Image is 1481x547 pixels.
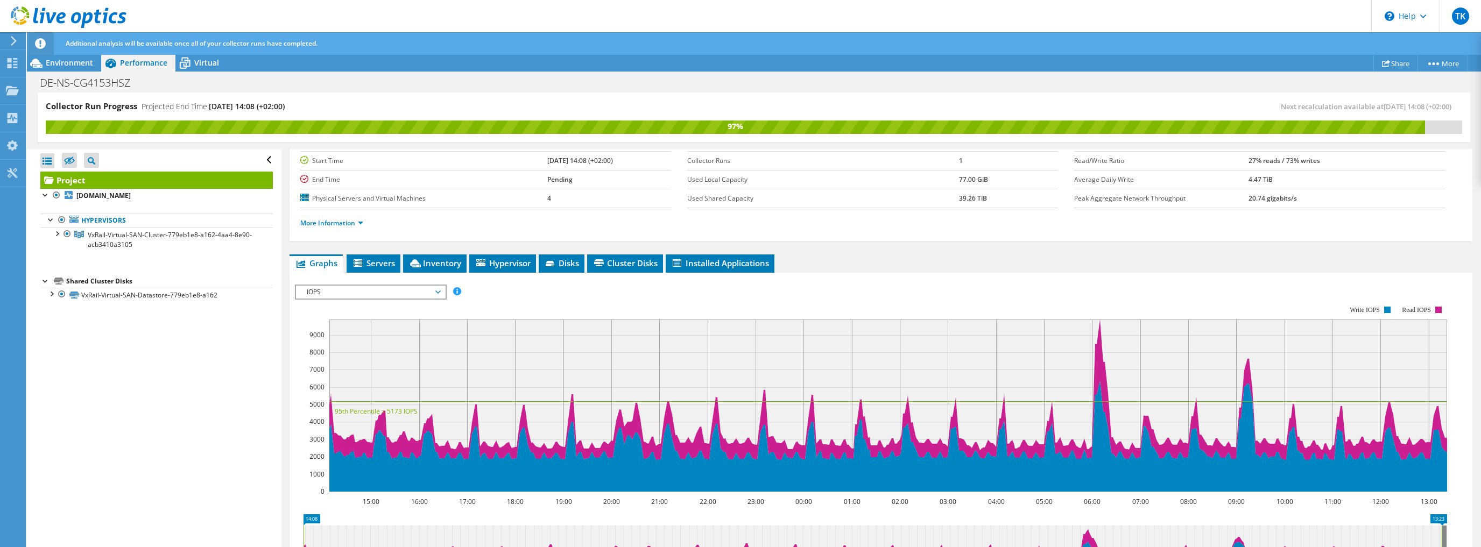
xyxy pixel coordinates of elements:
text: 6000 [309,382,325,392]
span: Installed Applications [671,258,769,268]
text: 21:00 [651,497,667,506]
text: 00:00 [795,497,812,506]
label: Used Shared Capacity [687,193,959,204]
b: 1 [959,156,963,165]
text: Read IOPS [1402,306,1431,314]
a: VxRail-Virtual-SAN-Cluster-779eb1e8-a162-4aa4-8e90-acb3410a3105 [40,228,273,251]
label: Physical Servers and Virtual Machines [300,193,547,204]
text: 17:00 [459,497,475,506]
b: Pending [547,175,573,184]
text: 9000 [309,330,325,339]
text: 16:00 [411,497,427,506]
b: 20.74 gigabits/s [1249,194,1297,203]
span: Next recalculation available at [1281,102,1457,111]
label: Read/Write Ratio [1074,155,1249,166]
text: 03:00 [939,497,956,506]
text: 0 [321,487,325,496]
span: [DATE] 14:08 (+02:00) [1384,102,1451,111]
text: Write IOPS [1350,306,1380,314]
b: 77.00 GiB [959,175,988,184]
span: VxRail-Virtual-SAN-Cluster-779eb1e8-a162-4aa4-8e90-acb3410a3105 [88,230,252,249]
a: More [1417,55,1468,72]
text: 18:00 [506,497,523,506]
text: 11:00 [1324,497,1341,506]
span: Virtual [194,58,219,68]
span: Inventory [408,258,461,268]
text: 5000 [309,400,325,409]
text: 01:00 [843,497,860,506]
span: Cluster Disks [593,258,658,268]
span: IOPS [301,286,440,299]
text: 04:00 [988,497,1004,506]
h1: DE-NS-CG4153HSZ [35,77,147,89]
a: [DOMAIN_NAME] [40,189,273,203]
label: Used Local Capacity [687,174,959,185]
text: 10:00 [1276,497,1293,506]
text: 09:00 [1228,497,1244,506]
label: End Time [300,174,547,185]
text: 23:00 [747,497,764,506]
a: More Information [300,218,363,228]
text: 4000 [309,417,325,426]
span: [DATE] 14:08 (+02:00) [209,101,285,111]
text: 7000 [309,365,325,374]
b: [DATE] 14:08 (+02:00) [547,156,613,165]
label: Average Daily Write [1074,174,1249,185]
label: Start Time [300,155,547,166]
text: 15:00 [362,497,379,506]
text: 06:00 [1083,497,1100,506]
text: 8000 [309,347,325,357]
div: 97% [46,120,1425,132]
text: 12:00 [1372,497,1388,506]
a: Project [40,172,273,189]
span: Performance [120,58,167,68]
text: 95th Percentile = 5173 IOPS [335,407,418,416]
label: Collector Runs [687,155,959,166]
span: Additional analysis will be available once all of your collector runs have completed. [66,39,318,48]
text: 07:00 [1132,497,1148,506]
span: Graphs [295,258,337,268]
text: 13:00 [1420,497,1437,506]
text: 05:00 [1035,497,1052,506]
h4: Projected End Time: [142,101,285,112]
span: Hypervisor [475,258,531,268]
span: Environment [46,58,93,68]
a: Hypervisors [40,214,273,228]
svg: \n [1385,11,1394,21]
text: 19:00 [555,497,572,506]
span: Servers [352,258,395,268]
b: 4 [547,194,551,203]
text: 2000 [309,452,325,461]
div: Shared Cluster Disks [66,275,273,288]
b: 39.26 TiB [959,194,987,203]
text: 22:00 [699,497,716,506]
b: 4.47 TiB [1249,175,1273,184]
b: 27% reads / 73% writes [1249,156,1320,165]
text: 08:00 [1180,497,1196,506]
a: VxRail-Virtual-SAN-Datastore-779eb1e8-a162 [40,288,273,302]
text: 20:00 [603,497,619,506]
text: 02:00 [891,497,908,506]
span: TK [1452,8,1469,25]
text: 1000 [309,470,325,479]
label: Peak Aggregate Network Throughput [1074,193,1249,204]
span: Disks [544,258,579,268]
a: Share [1373,55,1418,72]
b: [DOMAIN_NAME] [76,191,131,200]
text: 3000 [309,435,325,444]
